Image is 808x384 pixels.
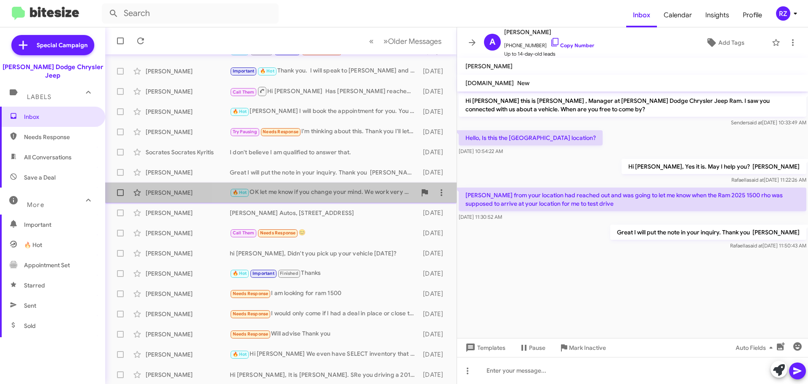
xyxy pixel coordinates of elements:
button: Auto Fields [729,340,783,355]
span: Pause [529,340,545,355]
div: [DATE] [419,229,450,237]
span: Call Them [233,89,255,95]
div: [PERSON_NAME] I will book the appointment for you. You can tell me which two later or [DATE] [PER... [230,107,419,116]
div: [DATE] [419,67,450,75]
a: Insights [699,3,736,27]
span: Needs Response [233,311,268,317]
div: I don't believe I am qualified to answer that. [230,148,419,156]
p: Hi [PERSON_NAME] this is [PERSON_NAME] , Manager at [PERSON_NAME] Dodge Chrysler Jeep Ram. I saw ... [459,93,806,117]
span: Rafaella [DATE] 11:50:43 AM [730,242,806,249]
span: [PERSON_NAME] [465,62,513,70]
span: Inbox [24,113,96,121]
div: 😊 [230,228,419,238]
div: Hi [PERSON_NAME] Has [PERSON_NAME] reached out for you? [230,86,419,97]
span: [PHONE_NUMBER] [504,37,594,50]
span: Needs Response [233,331,268,337]
span: Sold [24,322,36,330]
span: [DATE] 11:30:52 AM [459,214,502,220]
span: Mark Inactive [569,340,606,355]
span: Important [252,271,274,276]
span: » [383,36,388,46]
button: Templates [457,340,512,355]
button: Add Tags [681,35,768,50]
div: [PERSON_NAME] Autos, [STREET_ADDRESS] [230,209,419,217]
span: All Conversations [24,153,72,161]
span: More [27,201,44,209]
p: Hi [PERSON_NAME], Yes it is. May I help you? [PERSON_NAME] [622,159,806,174]
div: RZ [776,6,790,21]
div: [DATE] [419,371,450,379]
button: Mark Inactive [552,340,613,355]
div: [PERSON_NAME] [146,269,230,278]
span: 🔥 Hot [233,190,247,195]
div: [DATE] [419,87,450,96]
button: RZ [769,6,799,21]
div: [PERSON_NAME] [146,330,230,338]
div: [DATE] [419,330,450,338]
span: 🔥 Hot [24,241,42,249]
span: 🔥 Hot [233,271,247,276]
div: OK let me know if you change your mind. We work very hard to get everyone approved. [PERSON_NAME] [230,188,416,197]
div: [PERSON_NAME] [146,249,230,258]
span: Needs Response [233,291,268,296]
span: Add Tags [718,35,744,50]
span: Older Messages [388,37,441,46]
span: Important [233,68,255,74]
div: Socrates Socrates Kyritis [146,148,230,156]
button: Next [378,32,447,50]
div: [DATE] [419,128,450,136]
span: A [489,35,495,49]
span: [DOMAIN_NAME] [465,79,514,87]
span: Important [24,220,96,229]
a: Inbox [626,3,657,27]
span: Needs Response [260,230,296,236]
div: [PERSON_NAME] [146,371,230,379]
div: [PERSON_NAME] [146,188,230,197]
div: [PERSON_NAME] [146,229,230,237]
span: Templates [464,340,505,355]
nav: Page navigation example [364,32,447,50]
div: [PERSON_NAME] [146,87,230,96]
div: I would only come if I had a deal in place or close to it on the phone. I'm looking all round rig... [230,309,419,319]
span: said at [749,177,764,183]
div: I'm thinking about this. Thank you I'll let you know [230,127,419,137]
a: Copy Number [550,42,594,48]
div: [PERSON_NAME] [146,209,230,217]
div: Thanks [230,269,419,278]
div: [DATE] [419,209,450,217]
div: [PERSON_NAME] [146,67,230,75]
div: Great I will put the note in your inquiry. Thank you [PERSON_NAME] [230,168,419,177]
a: Special Campaign [11,35,94,55]
span: [DATE] 10:54:22 AM [459,148,503,154]
div: hi [PERSON_NAME], Didn't you pick up your vehicle [DATE]? [230,249,419,258]
span: Needs Response [263,129,298,134]
div: Will advise Thank you [230,329,419,339]
div: [PERSON_NAME] [146,290,230,298]
span: [PERSON_NAME] [504,27,594,37]
div: [DATE] [419,148,450,156]
div: Hi [PERSON_NAME] We even have SELECT inventory that has additional incentives for the client. Wou... [230,349,419,359]
div: [DATE] [419,350,450,359]
div: [DATE] [419,107,450,116]
div: [DATE] [419,249,450,258]
div: [PERSON_NAME] [146,128,230,136]
span: Rafaella [DATE] 11:22:26 AM [731,177,806,183]
span: New [517,79,529,87]
span: Appointment Set [24,261,70,269]
div: [DATE] [419,290,450,298]
span: Sender [DATE] 10:33:49 AM [731,119,806,126]
span: « [369,36,374,46]
a: Calendar [657,3,699,27]
p: [PERSON_NAME] from your location had reached out and was going to let me know when the Ram 2025 1... [459,188,806,211]
div: [PERSON_NAME] [146,350,230,359]
div: I am looking for ram 1500 [230,289,419,298]
span: 🔥 Hot [233,109,247,114]
span: Call Them [233,230,255,236]
div: Thank you. I will speak to [PERSON_NAME] and have her contact you as soon as she gets in [DATE]. ... [230,66,419,76]
span: Auto Fields [736,340,776,355]
span: said at [747,119,762,126]
a: Profile [736,3,769,27]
